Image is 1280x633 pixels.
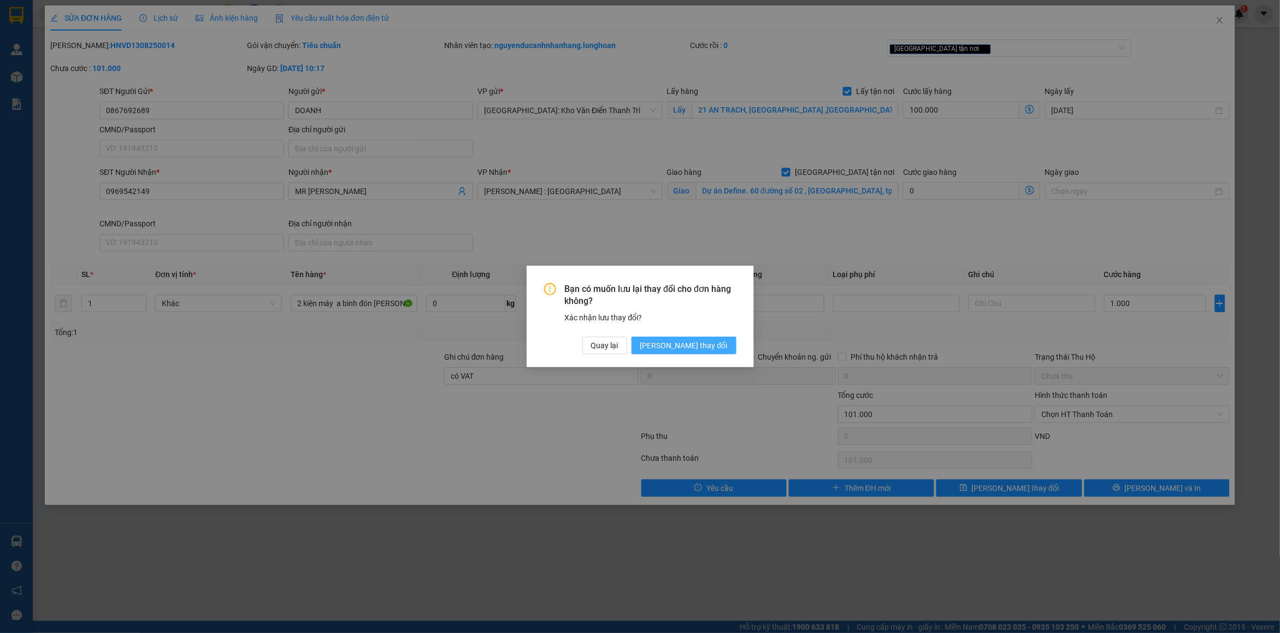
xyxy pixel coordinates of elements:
span: exclamation-circle [544,283,556,295]
button: Quay lại [582,337,627,354]
span: Bạn có muốn lưu lại thay đổi cho đơn hàng không? [565,283,736,308]
span: [PERSON_NAME] thay đổi [640,339,728,351]
button: [PERSON_NAME] thay đổi [632,337,736,354]
span: Quay lại [591,339,618,351]
div: Xác nhận lưu thay đổi? [565,312,736,324]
